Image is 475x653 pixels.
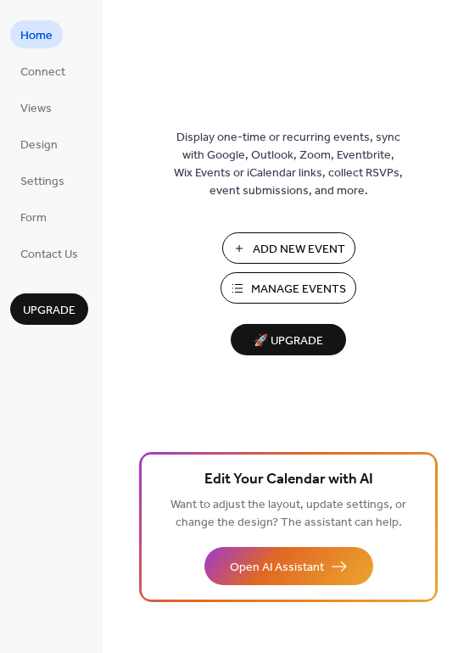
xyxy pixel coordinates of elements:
[230,559,324,577] span: Open AI Assistant
[241,330,336,353] span: 🚀 Upgrade
[20,209,47,227] span: Form
[204,547,373,585] button: Open AI Assistant
[222,232,355,264] button: Add New Event
[251,281,346,299] span: Manage Events
[231,324,346,355] button: 🚀 Upgrade
[23,302,75,320] span: Upgrade
[20,27,53,45] span: Home
[20,173,64,191] span: Settings
[204,468,373,492] span: Edit Your Calendar with AI
[253,241,345,259] span: Add New Event
[20,137,58,154] span: Design
[20,246,78,264] span: Contact Us
[221,272,356,304] button: Manage Events
[10,20,63,48] a: Home
[20,100,52,118] span: Views
[10,239,88,267] a: Contact Us
[20,64,65,81] span: Connect
[10,57,75,85] a: Connect
[170,494,406,534] span: Want to adjust the layout, update settings, or change the design? The assistant can help.
[10,93,62,121] a: Views
[10,166,75,194] a: Settings
[174,129,403,200] span: Display one-time or recurring events, sync with Google, Outlook, Zoom, Eventbrite, Wix Events or ...
[10,293,88,325] button: Upgrade
[10,130,68,158] a: Design
[10,203,57,231] a: Form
